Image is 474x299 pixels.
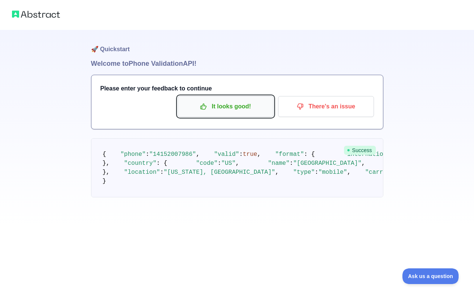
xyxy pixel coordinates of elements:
[91,58,383,69] h1: Welcome to Phone Validation API!
[103,151,106,158] span: {
[293,169,315,176] span: "type"
[268,160,290,167] span: "name"
[221,160,235,167] span: "US"
[275,151,304,158] span: "format"
[344,146,376,155] span: Success
[318,169,347,176] span: "mobile"
[236,160,239,167] span: ,
[178,96,274,117] button: It looks good!
[347,169,351,176] span: ,
[124,169,160,176] span: "location"
[100,84,374,93] h3: Please enter your feedback to continue
[365,169,397,176] span: "carrier"
[315,169,318,176] span: :
[239,151,243,158] span: :
[196,160,218,167] span: "code"
[284,100,368,113] p: There's an issue
[160,169,164,176] span: :
[218,160,221,167] span: :
[149,151,196,158] span: "14152007986"
[278,96,374,117] button: There's an issue
[290,160,293,167] span: :
[275,169,279,176] span: ,
[121,151,146,158] span: "phone"
[293,160,361,167] span: "[GEOGRAPHIC_DATA]"
[183,100,268,113] p: It looks good!
[91,30,383,58] h1: 🚀 Quickstart
[214,151,239,158] span: "valid"
[344,151,398,158] span: "international"
[304,151,315,158] span: : {
[196,151,200,158] span: ,
[243,151,257,158] span: true
[157,160,167,167] span: : {
[164,169,275,176] span: "[US_STATE], [GEOGRAPHIC_DATA]"
[362,160,365,167] span: ,
[12,9,60,19] img: Abstract logo
[402,268,459,284] iframe: Toggle Customer Support
[257,151,261,158] span: ,
[124,160,156,167] span: "country"
[146,151,150,158] span: :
